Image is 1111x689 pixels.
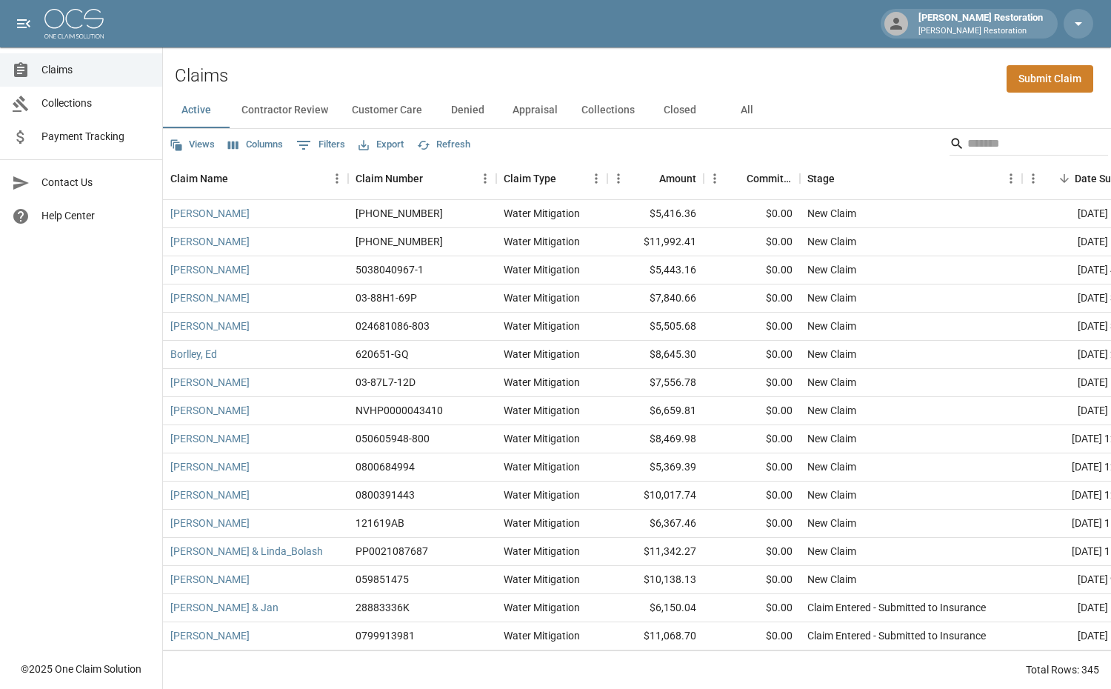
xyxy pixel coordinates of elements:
div: New Claim [807,403,856,418]
button: Menu [1022,167,1044,190]
div: 121619AB [356,516,404,530]
div: Claim Number [348,158,496,199]
div: 0800391443 [356,487,415,502]
div: Water Mitigation [504,319,580,333]
div: Stage [807,158,835,199]
div: $0.00 [704,341,800,369]
div: $0.00 [704,594,800,622]
div: New Claim [807,234,856,249]
a: Submit Claim [1007,65,1093,93]
div: Amount [607,158,704,199]
div: $7,840.66 [607,284,704,313]
div: 1006-34-3411 [356,206,443,221]
h2: Claims [175,65,228,87]
div: $10,138.13 [607,566,704,594]
div: 28883336K [356,600,410,615]
span: Help Center [41,208,150,224]
span: Claims [41,62,150,78]
div: $0.00 [704,622,800,650]
div: $0.00 [704,510,800,538]
div: $6,367.46 [607,510,704,538]
a: Borlley, Ed [170,347,217,362]
img: ocs-logo-white-transparent.png [44,9,104,39]
div: New Claim [807,431,856,446]
button: All [713,93,780,128]
div: Water Mitigation [504,347,580,362]
div: Water Mitigation [504,375,580,390]
span: Contact Us [41,175,150,190]
div: $0.00 [704,482,800,510]
button: Sort [835,168,855,189]
div: Committed Amount [704,158,800,199]
div: New Claim [807,347,856,362]
div: © 2025 One Claim Solution [21,662,141,676]
div: $0.00 [704,313,800,341]
div: Water Mitigation [504,403,580,418]
a: [PERSON_NAME] [170,319,250,333]
a: [PERSON_NAME] [170,516,250,530]
div: $0.00 [704,538,800,566]
div: Water Mitigation [504,628,580,643]
div: $11,992.41 [607,228,704,256]
button: Menu [474,167,496,190]
div: $0.00 [704,425,800,453]
div: Water Mitigation [504,516,580,530]
button: Contractor Review [230,93,340,128]
div: [PERSON_NAME] Restoration [913,10,1049,37]
div: New Claim [807,290,856,305]
div: Search [950,132,1108,159]
div: New Claim [807,319,856,333]
button: Active [163,93,230,128]
div: $5,416.36 [607,200,704,228]
span: Collections [41,96,150,111]
div: Water Mitigation [504,290,580,305]
div: dynamic tabs [163,93,1111,128]
div: $7,556.78 [607,369,704,397]
a: [PERSON_NAME] & Jan [170,600,278,615]
button: Sort [556,168,577,189]
a: [PERSON_NAME] [170,375,250,390]
a: [PERSON_NAME] [170,487,250,502]
div: $0.00 [704,200,800,228]
button: Sort [423,168,444,189]
div: Water Mitigation [504,431,580,446]
button: Customer Care [340,93,434,128]
div: $0.00 [704,256,800,284]
div: 03-88H1-69P [356,290,417,305]
button: Sort [228,168,249,189]
div: New Claim [807,572,856,587]
div: Claim Type [496,158,607,199]
div: $11,068.70 [607,622,704,650]
div: PP0021087687 [356,544,428,559]
div: $5,443.16 [607,256,704,284]
button: Collections [570,93,647,128]
div: 0799913981 [356,628,415,643]
div: $0.00 [704,369,800,397]
a: [PERSON_NAME] [170,431,250,446]
button: Menu [326,167,348,190]
div: New Claim [807,206,856,221]
div: New Claim [807,516,856,530]
div: Total Rows: 345 [1026,662,1099,677]
div: 03-87L7-12D [356,375,416,390]
button: Closed [647,93,713,128]
a: [PERSON_NAME] [170,572,250,587]
div: New Claim [807,544,856,559]
div: NVHP0000043410 [356,403,443,418]
div: New Claim [807,375,856,390]
button: Menu [704,167,726,190]
div: Claim Entered - Submitted to Insurance [807,628,986,643]
button: Sort [726,168,747,189]
div: Claim Number [356,158,423,199]
div: $10,017.74 [607,482,704,510]
button: Select columns [224,133,287,156]
a: [PERSON_NAME] & Linda_Bolash [170,544,323,559]
div: Water Mitigation [504,262,580,277]
a: [PERSON_NAME] [170,262,250,277]
a: [PERSON_NAME] [170,234,250,249]
div: New Claim [807,487,856,502]
button: Menu [1000,167,1022,190]
button: Refresh [413,133,474,156]
div: $8,645.30 [607,341,704,369]
a: [PERSON_NAME] [170,206,250,221]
